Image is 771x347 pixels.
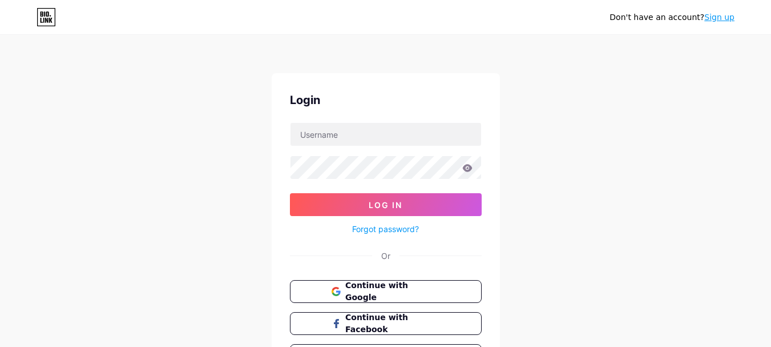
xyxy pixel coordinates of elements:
[345,280,439,304] span: Continue with Google
[290,280,482,303] button: Continue with Google
[609,11,734,23] div: Don't have an account?
[290,312,482,335] button: Continue with Facebook
[290,193,482,216] button: Log In
[352,223,419,235] a: Forgot password?
[290,91,482,109] div: Login
[381,250,390,262] div: Or
[345,312,439,336] span: Continue with Facebook
[369,200,402,210] span: Log In
[704,13,734,22] a: Sign up
[290,123,481,146] input: Username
